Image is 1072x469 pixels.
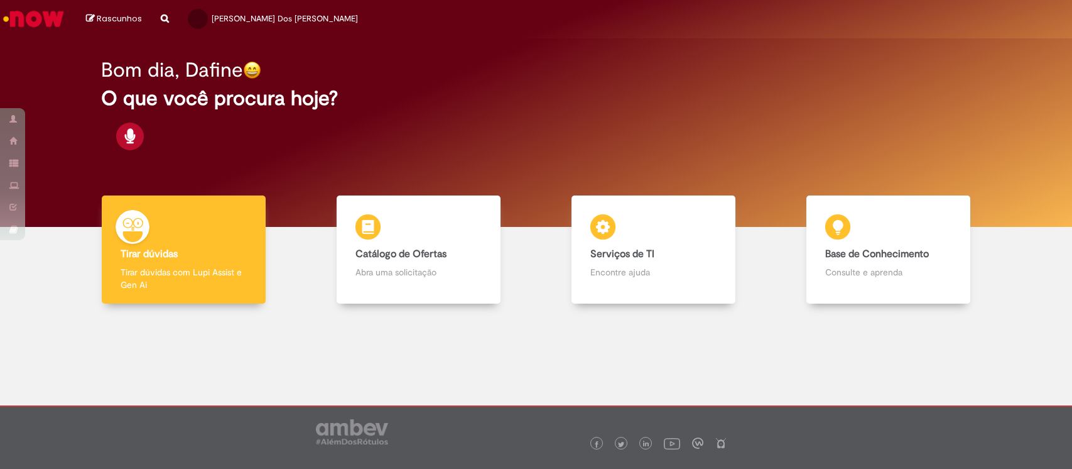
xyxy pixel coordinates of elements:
[771,196,1006,304] a: Base de Conhecimento Consulte e aprenda
[66,196,301,304] a: Tirar dúvidas Tirar dúvidas com Lupi Assist e Gen Ai
[1,6,66,31] img: ServiceNow
[536,196,771,304] a: Serviços de TI Encontre ajuda
[212,13,358,24] span: [PERSON_NAME] Dos [PERSON_NAME]
[590,248,654,260] b: Serviços de TI
[121,248,178,260] b: Tirar dúvidas
[301,196,536,304] a: Catálogo de Ofertas Abra uma solicitação
[355,266,482,279] p: Abra uma solicitação
[618,441,624,448] img: logo_footer_twitter.png
[86,13,142,25] a: Rascunhos
[664,435,680,451] img: logo_footer_youtube.png
[316,419,388,444] img: logo_footer_ambev_rotulo_gray.png
[590,266,717,279] p: Encontre ajuda
[121,266,247,291] p: Tirar dúvidas com Lupi Assist e Gen Ai
[243,61,261,79] img: happy-face.png
[715,438,727,449] img: logo_footer_naosei.png
[101,87,971,109] h2: O que você procura hoje?
[101,59,243,81] h2: Bom dia, Dafine
[593,441,600,448] img: logo_footer_facebook.png
[825,266,951,279] p: Consulte e aprenda
[643,441,649,448] img: logo_footer_linkedin.png
[355,248,447,260] b: Catálogo de Ofertas
[692,438,703,449] img: logo_footer_workplace.png
[97,13,142,25] span: Rascunhos
[825,248,929,260] b: Base de Conhecimento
